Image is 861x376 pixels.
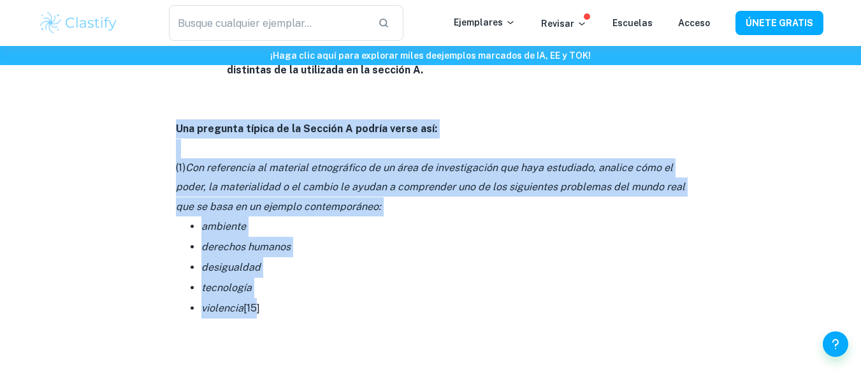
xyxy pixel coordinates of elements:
button: ÚNETE GRATIS [735,11,823,34]
font: desigualdad [201,261,261,273]
font: ¡Haga clic aquí para explorar miles de [270,50,437,61]
font: ambiente [201,220,246,232]
font: derechos humanos [201,241,291,253]
font: Ejemplares [454,17,503,27]
font: violencia [201,302,243,314]
font: ejemplos marcados de IA, EE y TOK [437,50,588,61]
input: Busque cualquier ejemplar... [169,5,368,41]
button: Ayuda y comentarios [823,331,848,357]
a: Acceso [678,18,710,28]
font: [15] [243,302,260,314]
font: ! [588,50,591,61]
font: Una pregunta típica de la Sección A podría verse así: [176,123,437,135]
a: Escuelas [612,18,653,28]
font: Revisar [541,19,574,29]
font: Con referencia al material etnográfico de un área de investigación que haya estudiado, analice có... [176,162,685,213]
font: ÚNETE GRATIS [746,19,813,29]
img: Logotipo de Clastify [38,10,119,36]
font: (1) [176,162,185,174]
font: tecnología [201,282,252,294]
